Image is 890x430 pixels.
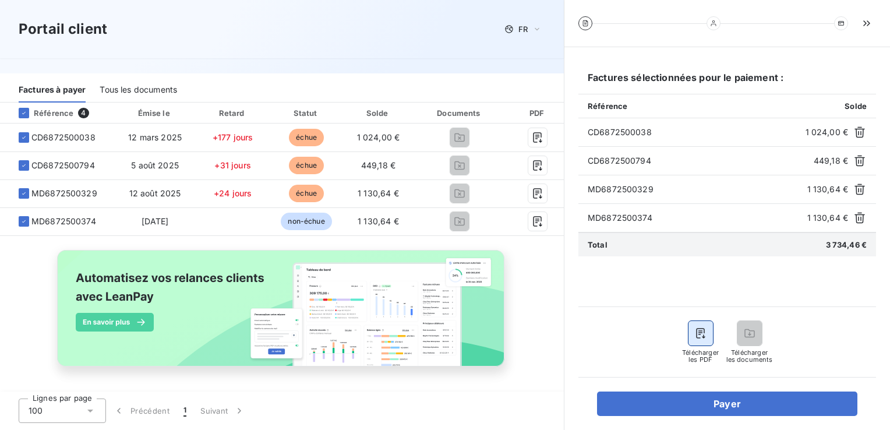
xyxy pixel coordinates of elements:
span: +31 jours [214,160,250,170]
button: Précédent [106,399,176,423]
span: 5 août 2025 [131,160,179,170]
span: MD6872500374 [588,212,803,224]
span: MD6872500374 [31,216,96,227]
span: FR [518,24,528,34]
span: 12 mars 2025 [128,132,182,142]
span: 4 [78,108,89,118]
span: CD6872500794 [588,155,809,167]
h3: Portail client [19,19,107,40]
span: 1 130,64 € [358,188,399,198]
span: +177 jours [213,132,253,142]
span: Télécharger les PDF [682,349,719,363]
span: 3 734,46 € [826,240,867,249]
div: Factures à payer [19,78,86,103]
span: CD6872500038 [31,132,96,143]
span: 449,18 € [814,155,848,167]
div: Tous les documents [100,78,177,103]
span: échue [289,129,324,146]
div: Statut [273,107,341,119]
span: +24 jours [214,188,252,198]
span: 449,18 € [361,160,395,170]
span: MD6872500329 [588,184,803,195]
span: 1 130,64 € [807,212,849,224]
span: Total [588,240,608,249]
span: échue [289,185,324,202]
div: Documents [416,107,503,119]
img: banner [47,243,517,386]
h6: Factures sélectionnées pour le paiement : [578,71,876,94]
span: CD6872500038 [588,126,801,138]
span: 1 024,00 € [806,126,849,138]
span: 100 [29,405,43,417]
div: Retard [198,107,268,119]
span: 1 024,00 € [357,132,400,142]
span: 1 130,64 € [358,216,399,226]
div: Émise le [117,107,193,119]
span: Référence [588,101,627,111]
div: PDF [508,107,567,119]
button: Suivant [193,399,252,423]
span: non-échue [281,213,331,230]
button: 1 [176,399,193,423]
span: 12 août 2025 [129,188,181,198]
span: échue [289,157,324,174]
span: CD6872500794 [31,160,95,171]
span: [DATE] [142,216,169,226]
span: MD6872500329 [31,188,97,199]
div: Solde [345,107,412,119]
span: Solde [845,101,867,111]
span: 1 [183,405,186,417]
span: 1 130,64 € [807,184,849,195]
button: Payer [597,392,857,416]
div: Référence [9,108,73,118]
span: Télécharger les documents [726,349,773,363]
